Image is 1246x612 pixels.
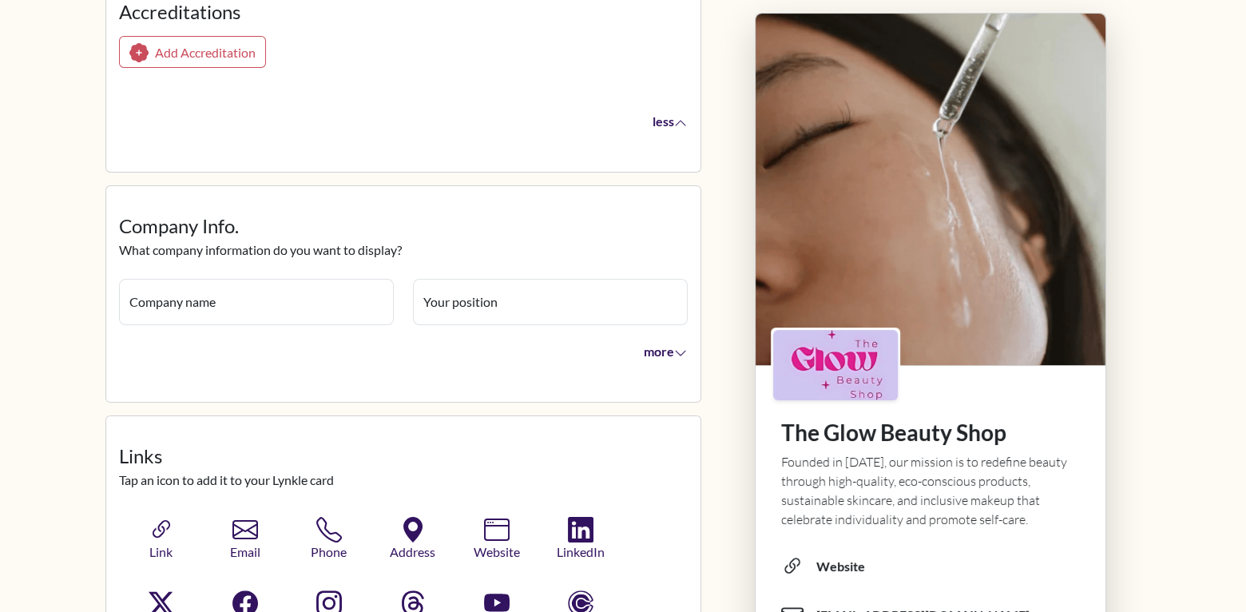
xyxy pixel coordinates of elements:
[212,542,278,562] span: Email
[633,335,688,367] button: more
[119,212,688,240] legend: Company Info.
[119,471,688,490] p: Tap an icon to add it to your Lynkle card
[644,344,687,359] span: more
[642,105,688,137] button: less
[781,419,1080,447] h1: The Glow Beauty Shop
[129,542,194,562] span: Link
[464,542,530,562] span: Website
[653,113,687,129] span: less
[542,515,619,563] button: LinkedIn
[458,515,535,563] button: Website
[816,558,865,577] div: Website
[375,515,451,563] button: Address
[781,453,1080,530] div: Founded in [DATE], our mission is to redefine beauty through high-quality, eco-conscious products...
[781,542,1093,592] span: Website
[119,1,688,24] h3: Accreditations
[123,515,200,563] button: Link
[291,515,367,563] button: Phone
[207,515,284,563] button: Email
[773,330,898,400] img: logo
[296,542,362,562] span: Phone
[155,45,256,60] span: Add Accreditation
[380,542,446,562] span: Address
[756,14,1105,365] img: profile picture
[119,240,688,260] p: What company information do you want to display?
[119,442,688,471] legend: Links
[119,36,266,68] button: Add Accreditation
[548,542,613,562] span: LinkedIn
